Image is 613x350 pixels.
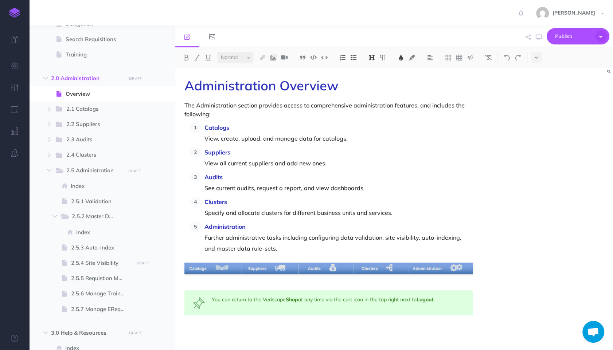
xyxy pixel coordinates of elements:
img: Underline button [205,55,211,60]
a: Audits [204,173,223,181]
img: Blockquote button [299,55,306,60]
button: DRAFT [125,167,144,175]
span: 2.2 Suppliers [66,120,120,129]
strong: Shop [286,296,298,303]
img: Text color button [398,55,404,60]
button: DRAFT [126,329,145,337]
span: Administration Overview [184,77,339,94]
img: Clear styles button [485,55,492,60]
img: Alignment dropdown menu button [427,55,433,60]
button: DRAFT [126,74,145,83]
small: DRAFT [129,76,142,81]
span: 2.5.7 Manage ERequest Upload Template [71,305,131,314]
span: 2.0 Administration [51,74,122,83]
p: Further administrative tasks including configuring data validation, site visibility, auto-indexin... [204,221,473,254]
span: [PERSON_NAME] [549,9,599,16]
a: Catalogs [204,124,229,131]
a: Suppliers [204,149,230,156]
img: Paragraph button [379,55,386,60]
p: The Administration section provides access to comprehensive administration features, and includes... [184,101,473,118]
img: Create table button [456,55,462,60]
span: 3.0 Help & Resources [51,329,122,337]
small: DRAFT [136,261,149,266]
span: 2.3 Audits [66,135,120,145]
a: Clusters [204,198,227,205]
span: 2.5.2 Master Data [72,212,120,221]
span: 2.5.5 Requistion Maintenance [71,274,131,283]
img: logo-mark.svg [9,8,20,18]
span: Training [66,50,131,59]
img: Italic button [194,55,200,60]
img: Add video button [281,55,288,60]
img: Link button [259,55,266,60]
p: View all current suppliers and add new ones. [204,158,473,169]
img: Bold button [183,55,190,60]
span: 2.5.3 Auto-Index [71,243,131,252]
p: Specify and allocate clusters for different business units and services. [204,207,473,218]
span: 2.5.4 Site Visibility [71,259,131,267]
small: DRAFT [129,331,142,335]
span: 2.5.1 Validation [71,197,131,206]
img: Ordered list button [339,55,346,60]
img: Redo [515,55,521,60]
img: Code block button [310,55,317,60]
span: 2.4 Clusters [66,150,120,160]
img: Unordered list button [350,55,357,60]
span: 2.5.6 Manage Training Videos [71,289,131,298]
span: 2.5 Administration [66,166,120,176]
button: Publish [547,28,609,44]
button: DRAFT [133,259,152,267]
div: You can return to the Veriscape at any time via the cart icon in the top right next to . [184,290,473,315]
span: Publish [555,31,591,42]
span: Index [71,182,131,190]
img: 743f3ee6f9f80ed2ad13fd650e81ed88.jpg [536,7,549,20]
span: Search Requisitions [66,35,131,44]
p: See current audits, request a report, and view dashboards. [204,172,473,193]
p: View, create, upload, and manage data for catalogs. [204,122,473,144]
span: Index [76,228,131,237]
strong: Logout [417,296,433,303]
img: Headings dropdown button [368,55,375,60]
img: Text background color button [409,55,415,60]
img: OCeLjxMkQXbQe4tEsFG1.png [184,263,473,274]
img: Inline code button [321,55,328,60]
img: Callout dropdown menu button [467,55,473,60]
a: Administration [204,223,246,230]
span: 2.1 Catalogs [66,105,120,114]
img: Undo [504,55,510,60]
a: Open chat [582,321,604,343]
img: Add image button [270,55,277,60]
span: Overview [66,90,131,98]
small: DRAFT [128,169,141,173]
